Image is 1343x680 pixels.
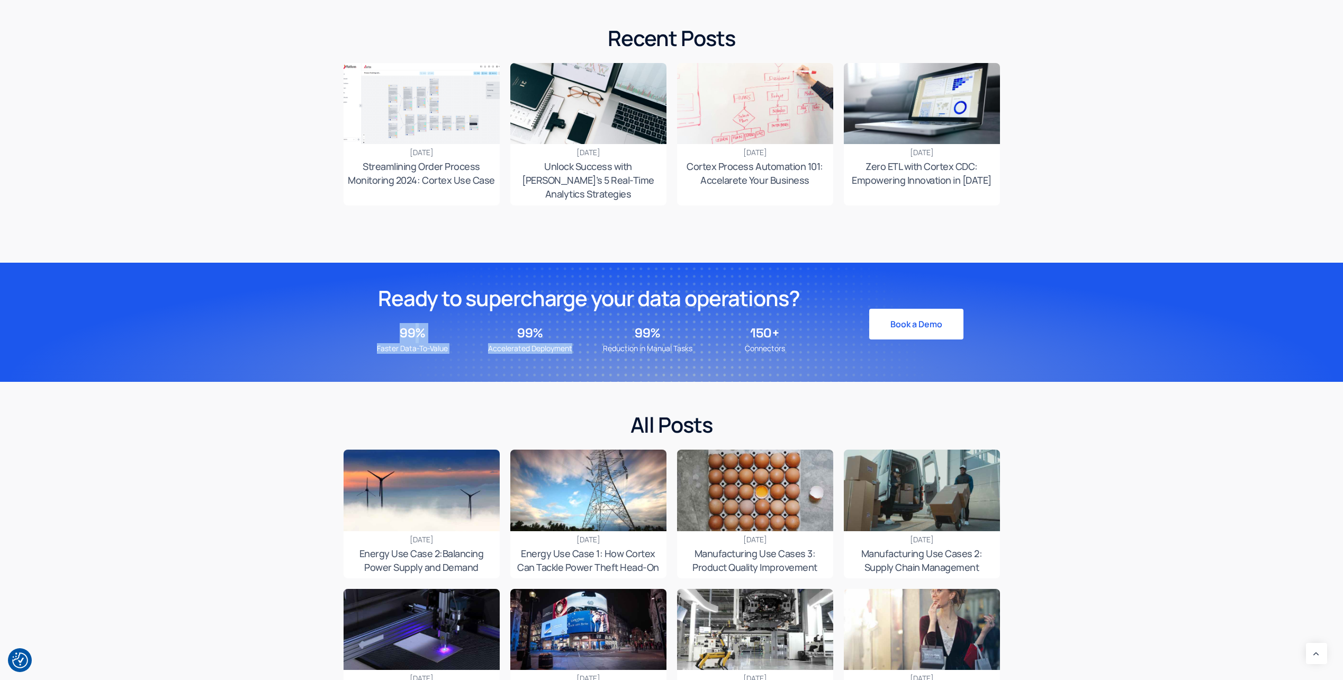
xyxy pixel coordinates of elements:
[400,323,416,343] span: 99
[515,158,662,201] a: Unlock Success with [PERSON_NAME]’s 5 Real-Time Analytics Strategies
[848,158,996,187] a: Zero ETL with Cortex CDC: Empowering Innovation in [DATE]
[681,158,829,187] a: Cortex Process Automation 101: Accelarete Your Business
[681,545,829,574] a: Manufacturing Use Cases 3: Product Quality Improvement
[476,343,583,354] div: Accelerated Deployment
[410,533,434,545] div: [DATE]
[692,547,817,574] span: Manufacturing Use Cases 3: Product Quality Improvement
[772,323,818,343] span: +
[517,323,533,343] span: 99
[522,160,654,200] span: Unlock Success with [PERSON_NAME]’s 5 Real-Time Analytics Strategies
[890,320,942,328] span: Book a Demo
[743,533,767,545] div: [DATE]
[12,652,28,668] button: Cookie Settings
[349,284,829,312] h2: Ready to supercharge your data operations?
[344,24,1000,52] h2: Recent Posts
[750,323,772,343] span: 150
[848,545,996,574] a: Manufacturing Use Cases 2: Supply Chain Management
[910,533,934,545] div: [DATE]
[12,652,28,668] img: Revisit consent button
[517,547,659,574] span: Energy Use Case 1: How Cortex Can Tackle Power Theft Head-On
[651,323,701,343] span: %
[594,343,701,354] div: Reduction in Manual Tasks
[533,323,583,343] span: %
[743,146,767,158] div: [DATE]
[344,410,1000,439] h2: All Posts
[416,323,466,343] span: %
[348,160,494,186] span: Streamlining Order Process Monitoring 2024: Cortex Use Case
[635,323,651,343] span: 99
[861,547,982,574] span: Manufacturing Use Cases 2: Supply Chain Management
[910,146,934,158] div: [DATE]
[1167,566,1343,680] iframe: Chat Widget
[359,547,484,574] span: Energy Use Case 2:Balancing Power Supply and Demand
[852,160,992,186] span: Zero ETL with Cortex CDC: Empowering Innovation in [DATE]
[576,533,600,545] div: [DATE]
[359,343,466,354] div: Faster Data-To-Value
[348,158,495,187] a: Streamlining Order Process Monitoring 2024: Cortex Use Case
[687,160,823,186] span: Cortex Process Automation 101: Accelarete Your Business
[348,545,495,574] a: Energy Use Case 2:Balancing Power Supply and Demand
[576,146,600,158] div: [DATE]
[869,309,963,339] a: Book a Demo
[711,343,818,354] div: Connectors
[515,545,662,574] a: Energy Use Case 1: How Cortex Can Tackle Power Theft Head-On
[410,146,434,158] div: [DATE]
